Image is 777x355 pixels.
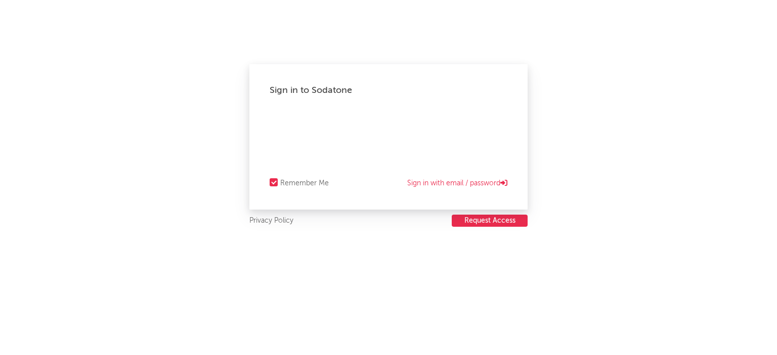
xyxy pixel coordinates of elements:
div: Remember Me [280,177,329,189]
a: Privacy Policy [249,215,293,227]
div: Sign in to Sodatone [270,84,507,96]
a: Request Access [452,215,528,227]
a: Sign in with email / password [407,177,507,189]
button: Request Access [452,215,528,227]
